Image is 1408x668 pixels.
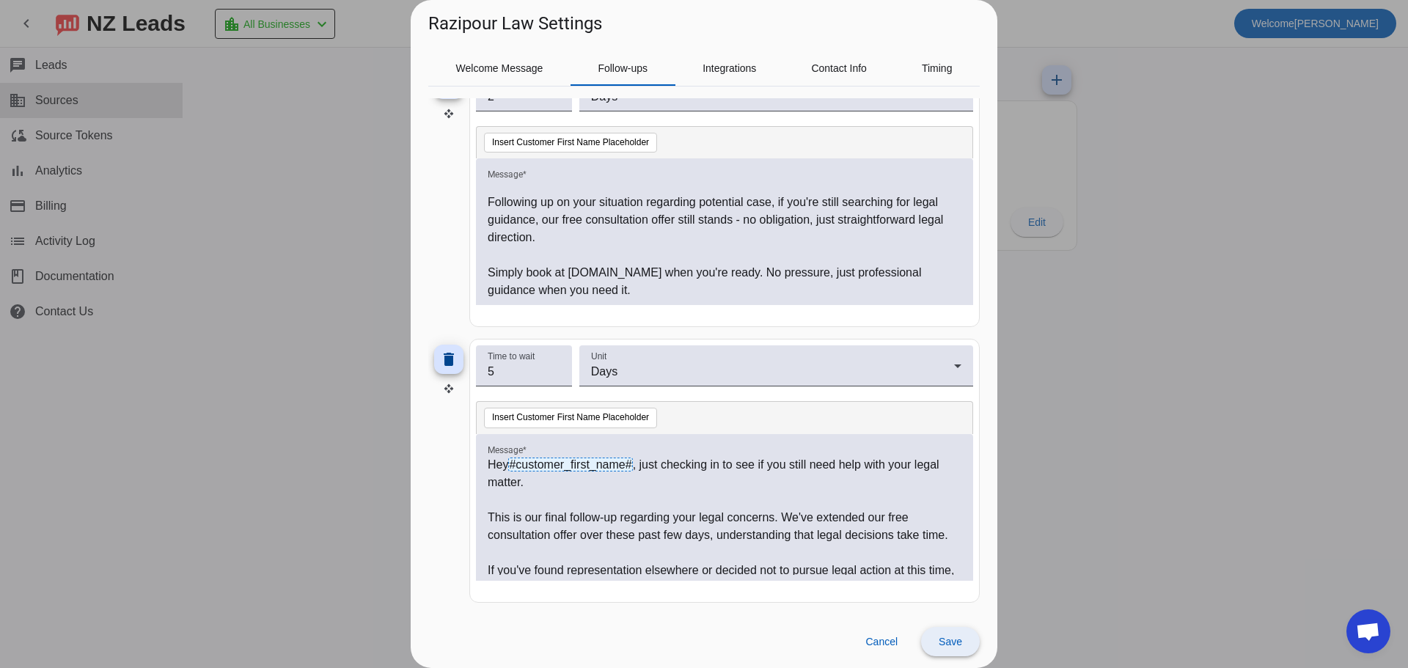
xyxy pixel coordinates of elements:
[591,365,617,378] span: Days
[488,194,961,246] p: Following up on your situation regarding potential case, if you're still searching for legal guid...
[865,636,898,647] span: Cancel
[428,12,602,35] h1: Razipour Law Settings
[488,456,961,491] p: Hey , just checking in to see if you still need help with your legal matter.
[488,509,961,544] p: This is our final follow-up regarding your legal concerns. We've extended our free consultation o...
[488,264,961,299] p: Simply book at [DOMAIN_NAME] when you're ready. No pressure, just professional guidance when you ...
[591,352,606,361] mat-label: Unit
[1346,609,1390,653] div: Open chat
[484,133,657,153] button: Insert Customer First Name Placeholder
[811,63,867,73] span: Contact Info
[488,352,535,361] mat-label: Time to wait
[703,63,756,73] span: Integrations
[939,636,962,647] span: Save
[484,408,657,428] button: Insert Customer First Name Placeholder
[921,627,980,656] button: Save
[598,63,648,73] span: Follow-ups
[488,562,961,597] p: If you've found representation elsewhere or decided not to pursue legal action at this time, we c...
[440,350,458,368] mat-icon: delete
[456,63,543,73] span: Welcome Message
[922,63,953,73] span: Timing
[854,627,909,656] button: Cancel
[591,90,617,103] span: Days
[508,458,632,471] span: #customer_first_name#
